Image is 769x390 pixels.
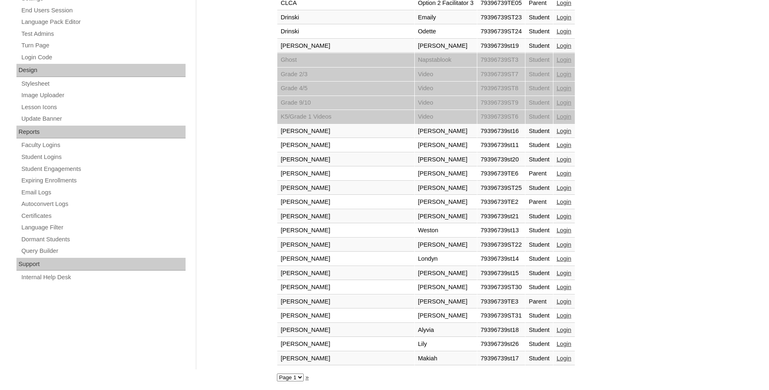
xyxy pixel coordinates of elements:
[277,224,414,238] td: [PERSON_NAME]
[477,25,525,39] td: 79396739ST24
[277,252,414,266] td: [PERSON_NAME]
[21,90,186,100] a: Image Uploader
[525,110,553,124] td: Student
[21,114,186,124] a: Update Banner
[525,68,553,82] td: Student
[477,138,525,152] td: 79396739st11
[415,53,477,67] td: Napstablook
[277,238,414,252] td: [PERSON_NAME]
[415,323,477,337] td: Alyvia
[21,102,186,112] a: Lesson Icons
[21,52,186,63] a: Login Code
[21,175,186,186] a: Expiring Enrollments
[21,222,186,233] a: Language Filter
[415,167,477,181] td: [PERSON_NAME]
[277,25,414,39] td: Drinski
[415,82,477,96] td: Video
[277,110,414,124] td: K5/Grade 1 Videos
[415,153,477,167] td: [PERSON_NAME]
[525,82,553,96] td: Student
[277,11,414,25] td: Drinski
[557,42,572,49] a: Login
[16,258,186,271] div: Support
[21,199,186,209] a: Autoconvert Logs
[277,68,414,82] td: Grade 2/3
[557,142,572,148] a: Login
[415,238,477,252] td: [PERSON_NAME]
[415,96,477,110] td: Video
[415,280,477,294] td: [PERSON_NAME]
[525,238,553,252] td: Student
[477,195,525,209] td: 79396739TE2
[525,309,553,323] td: Student
[557,170,572,177] a: Login
[277,352,414,366] td: [PERSON_NAME]
[525,96,553,110] td: Student
[557,341,572,347] a: Login
[415,224,477,238] td: Weston
[477,11,525,25] td: 79396739ST23
[477,153,525,167] td: 79396739st20
[557,213,572,220] a: Login
[415,210,477,224] td: [PERSON_NAME]
[16,126,186,139] div: Reports
[557,270,572,276] a: Login
[477,68,525,82] td: 79396739ST7
[477,96,525,110] td: 79396739ST9
[557,284,572,290] a: Login
[21,140,186,150] a: Faculty Logins
[277,280,414,294] td: [PERSON_NAME]
[557,56,572,63] a: Login
[557,312,572,319] a: Login
[525,224,553,238] td: Student
[477,39,525,53] td: 79396739st19
[557,327,572,333] a: Login
[557,255,572,262] a: Login
[557,28,572,35] a: Login
[277,167,414,181] td: [PERSON_NAME]
[477,323,525,337] td: 79396739st18
[415,25,477,39] td: Odette
[477,238,525,252] td: 79396739ST22
[477,210,525,224] td: 79396739st21
[21,152,186,162] a: Student Logins
[415,352,477,366] td: Makiah
[21,40,186,51] a: Turn Page
[557,355,572,362] a: Login
[525,337,553,351] td: Student
[21,164,186,174] a: Student Engagements
[477,181,525,195] td: 79396739ST25
[277,337,414,351] td: [PERSON_NAME]
[415,11,477,25] td: Emaily
[525,252,553,266] td: Student
[525,167,553,181] td: Parent
[557,156,572,163] a: Login
[477,167,525,181] td: 79396739TE6
[525,138,553,152] td: Student
[525,210,553,224] td: Student
[525,53,553,67] td: Student
[415,124,477,138] td: [PERSON_NAME]
[415,295,477,309] td: [PERSON_NAME]
[557,85,572,91] a: Login
[277,124,414,138] td: [PERSON_NAME]
[415,39,477,53] td: [PERSON_NAME]
[415,337,477,351] td: Lily
[477,82,525,96] td: 79396739ST8
[415,138,477,152] td: [PERSON_NAME]
[557,128,572,134] a: Login
[477,252,525,266] td: 79396739st14
[277,138,414,152] td: [PERSON_NAME]
[525,25,553,39] td: Student
[21,5,186,16] a: End Users Session
[525,124,553,138] td: Student
[525,266,553,280] td: Student
[415,252,477,266] td: Londyn
[477,337,525,351] td: 79396739st26
[477,224,525,238] td: 79396739st13
[277,210,414,224] td: [PERSON_NAME]
[415,110,477,124] td: Video
[21,79,186,89] a: Stylesheet
[415,195,477,209] td: [PERSON_NAME]
[277,295,414,309] td: [PERSON_NAME]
